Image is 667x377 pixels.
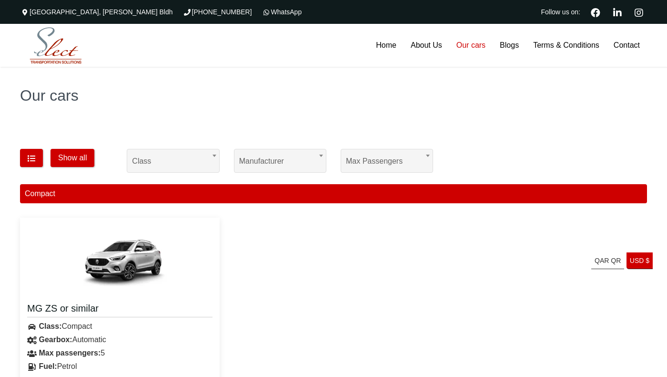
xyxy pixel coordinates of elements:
div: Compact [20,320,220,333]
a: Contact [606,24,647,67]
div: Compact [20,184,647,203]
div: 5 [20,346,220,360]
a: QAR QR [591,252,624,269]
img: Select Rent a Car [22,25,89,66]
h1: Our cars [20,88,647,103]
a: WhatsApp [262,8,302,16]
span: Max passengers [341,149,433,173]
a: USD $ [627,252,653,269]
strong: Fuel: [39,362,57,370]
span: Class [132,149,214,173]
a: MG ZS or similar [27,302,212,317]
div: Automatic [20,333,220,346]
a: Blogs [493,24,526,67]
a: Linkedin [609,7,626,17]
div: Petrol [20,360,220,373]
a: Home [369,24,404,67]
strong: Gearbox: [39,335,72,344]
img: MG ZS or similar [62,225,177,296]
strong: Class: [39,322,61,330]
span: Manufacturer [239,149,321,173]
button: Show all [51,149,94,167]
a: [PHONE_NUMBER] [182,8,252,16]
a: Facebook [587,7,604,17]
span: Manufacturer [234,149,326,173]
span: Max passengers [346,149,428,173]
a: Terms & Conditions [526,24,606,67]
a: About Us [404,24,449,67]
span: Class [127,149,219,173]
a: Our cars [449,24,493,67]
strong: Max passengers: [39,349,101,357]
a: Instagram [630,7,647,17]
